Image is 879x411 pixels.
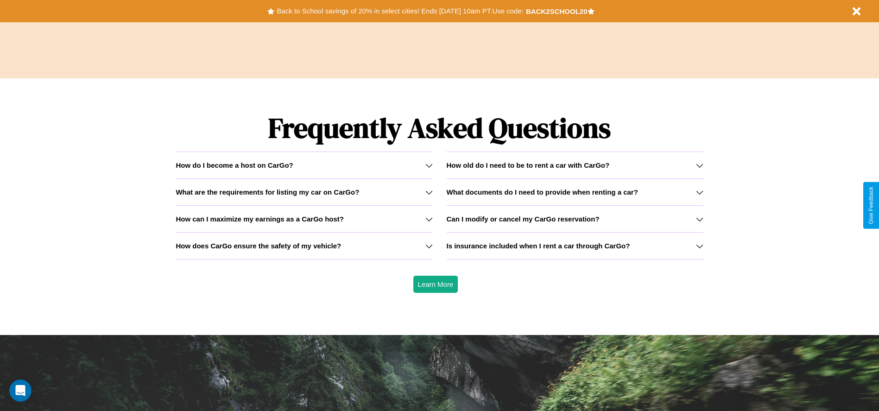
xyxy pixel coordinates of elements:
[176,161,293,169] h3: How do I become a host on CarGo?
[176,188,359,196] h3: What are the requirements for listing my car on CarGo?
[176,104,703,152] h1: Frequently Asked Questions
[447,161,610,169] h3: How old do I need to be to rent a car with CarGo?
[176,215,344,223] h3: How can I maximize my earnings as a CarGo host?
[176,242,341,250] h3: How does CarGo ensure the safety of my vehicle?
[274,5,525,18] button: Back to School savings of 20% in select cities! Ends [DATE] 10am PT.Use code:
[447,242,630,250] h3: Is insurance included when I rent a car through CarGo?
[526,7,588,15] b: BACK2SCHOOL20
[413,276,458,293] button: Learn More
[447,215,600,223] h3: Can I modify or cancel my CarGo reservation?
[447,188,638,196] h3: What documents do I need to provide when renting a car?
[9,379,32,402] iframe: Intercom live chat
[868,187,874,224] div: Give Feedback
